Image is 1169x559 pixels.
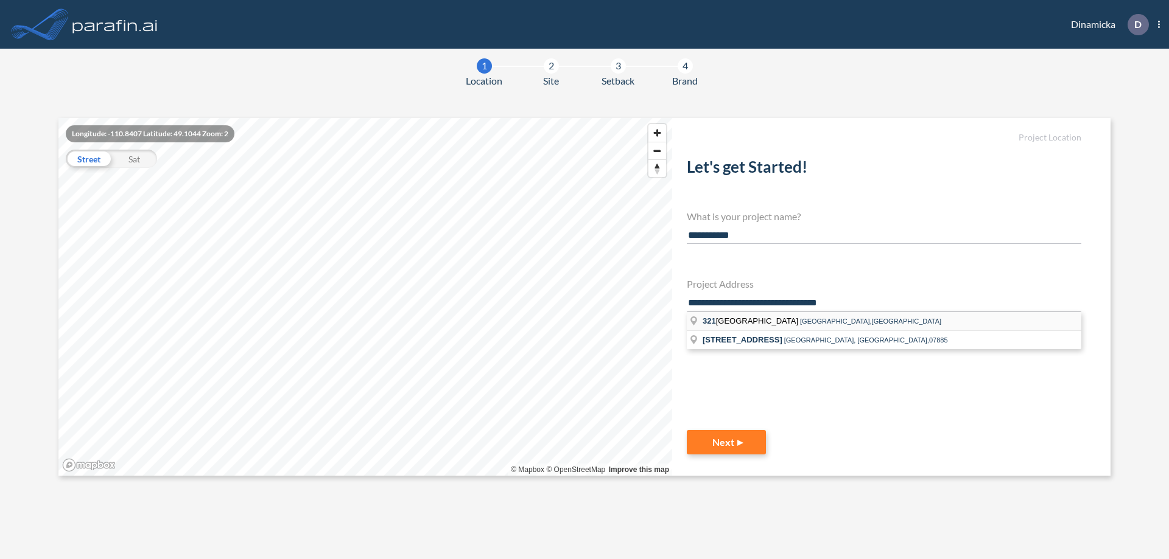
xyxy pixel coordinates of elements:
img: logo [70,12,160,36]
span: Site [543,74,559,88]
span: [STREET_ADDRESS] [703,335,782,344]
h5: Project Location [687,133,1081,143]
button: Zoom out [648,142,666,159]
div: 2 [544,58,559,74]
div: 4 [678,58,693,74]
div: Sat [111,150,157,168]
button: Zoom in [648,124,666,142]
a: Improve this map [609,465,669,474]
span: [GEOGRAPHIC_DATA] [703,316,800,325]
span: Brand [672,74,698,88]
h2: Let's get Started! [687,158,1081,181]
p: D [1134,19,1142,30]
a: Mapbox homepage [62,458,116,472]
button: Reset bearing to north [648,159,666,177]
a: OpenStreetMap [546,465,605,474]
div: 3 [611,58,626,74]
span: [GEOGRAPHIC_DATA],[GEOGRAPHIC_DATA] [800,318,941,325]
div: Longitude: -110.8407 Latitude: 49.1044 Zoom: 2 [66,125,234,142]
span: Setback [602,74,634,88]
span: [GEOGRAPHIC_DATA], [GEOGRAPHIC_DATA],07885 [784,336,948,344]
h4: What is your project name? [687,210,1081,222]
canvas: Map [58,118,672,476]
div: 1 [477,58,492,74]
div: Street [66,150,111,168]
a: Mapbox [511,465,544,474]
h4: Project Address [687,278,1081,290]
div: Dinamicka [1053,14,1160,35]
button: Next [687,430,766,454]
span: 321 [703,316,716,325]
span: Location [466,74,502,88]
span: Reset bearing to north [648,160,666,177]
